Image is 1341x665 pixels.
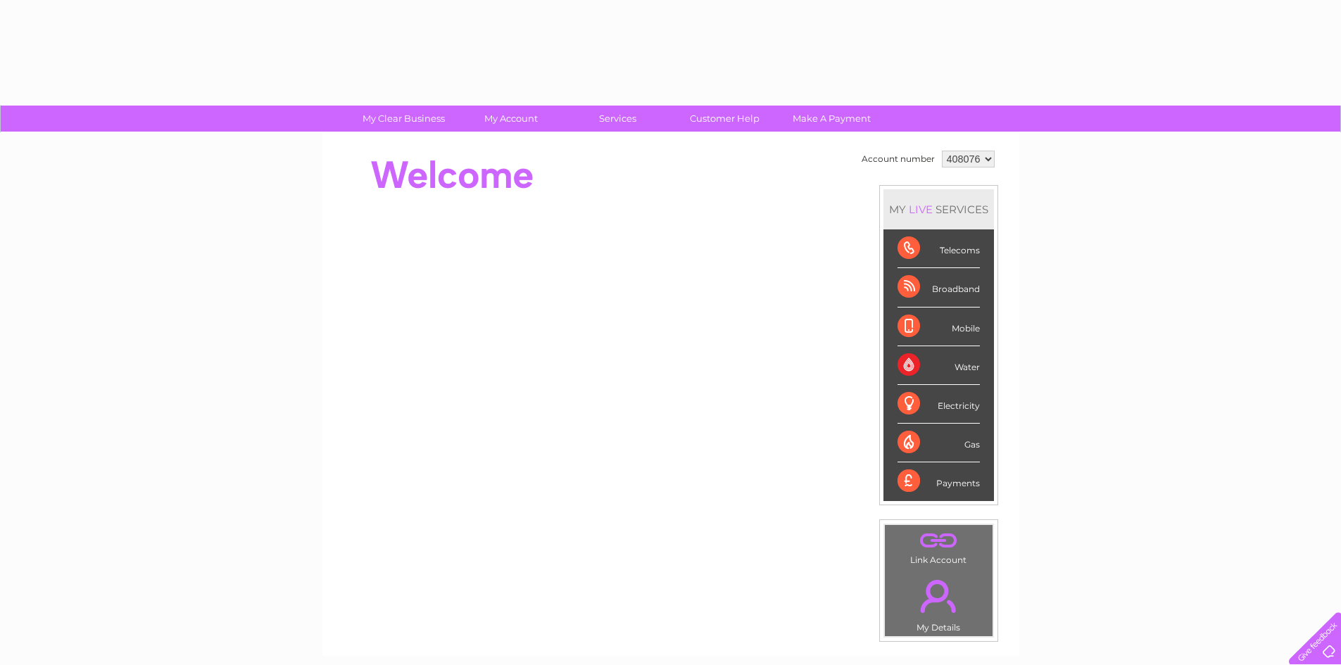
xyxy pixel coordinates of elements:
[898,308,980,346] div: Mobile
[898,346,980,385] div: Water
[346,106,462,132] a: My Clear Business
[888,571,989,621] a: .
[667,106,783,132] a: Customer Help
[453,106,569,132] a: My Account
[774,106,890,132] a: Make A Payment
[858,147,938,171] td: Account number
[884,568,993,637] td: My Details
[888,528,989,553] a: .
[906,203,936,216] div: LIVE
[898,462,980,500] div: Payments
[883,189,994,229] div: MY SERVICES
[898,268,980,307] div: Broadband
[560,106,676,132] a: Services
[898,385,980,424] div: Electricity
[898,229,980,268] div: Telecoms
[898,424,980,462] div: Gas
[884,524,993,569] td: Link Account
